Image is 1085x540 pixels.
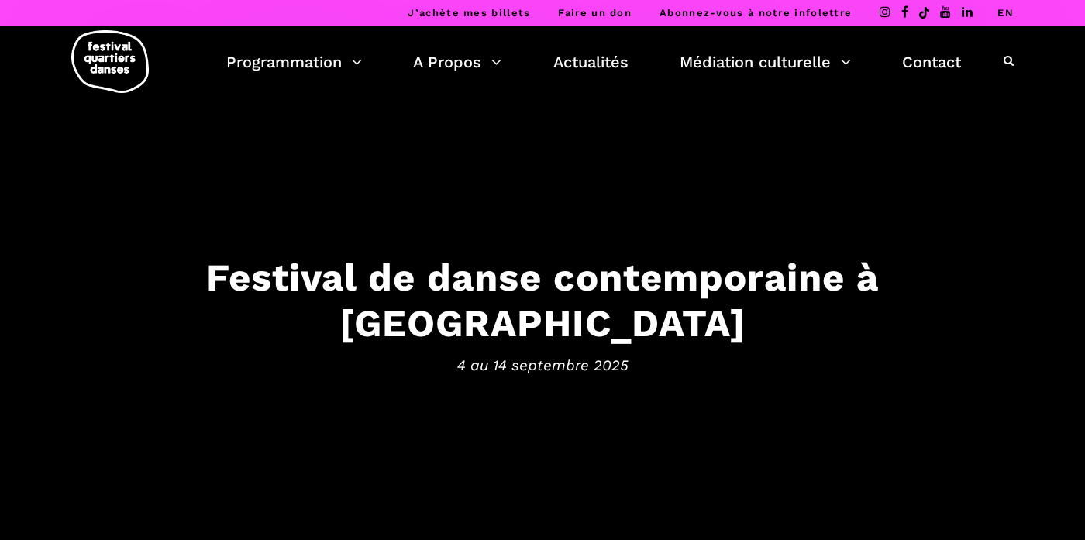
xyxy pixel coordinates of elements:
span: 4 au 14 septembre 2025 [62,353,1023,377]
a: Médiation culturelle [680,49,851,75]
a: Programmation [226,49,362,75]
a: Abonnez-vous à notre infolettre [660,7,852,19]
h3: Festival de danse contemporaine à [GEOGRAPHIC_DATA] [62,255,1023,346]
a: EN [997,7,1014,19]
a: A Propos [413,49,501,75]
a: Actualités [553,49,629,75]
a: Contact [902,49,961,75]
a: J’achète mes billets [408,7,530,19]
a: Faire un don [558,7,632,19]
img: logo-fqd-med [71,30,149,93]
